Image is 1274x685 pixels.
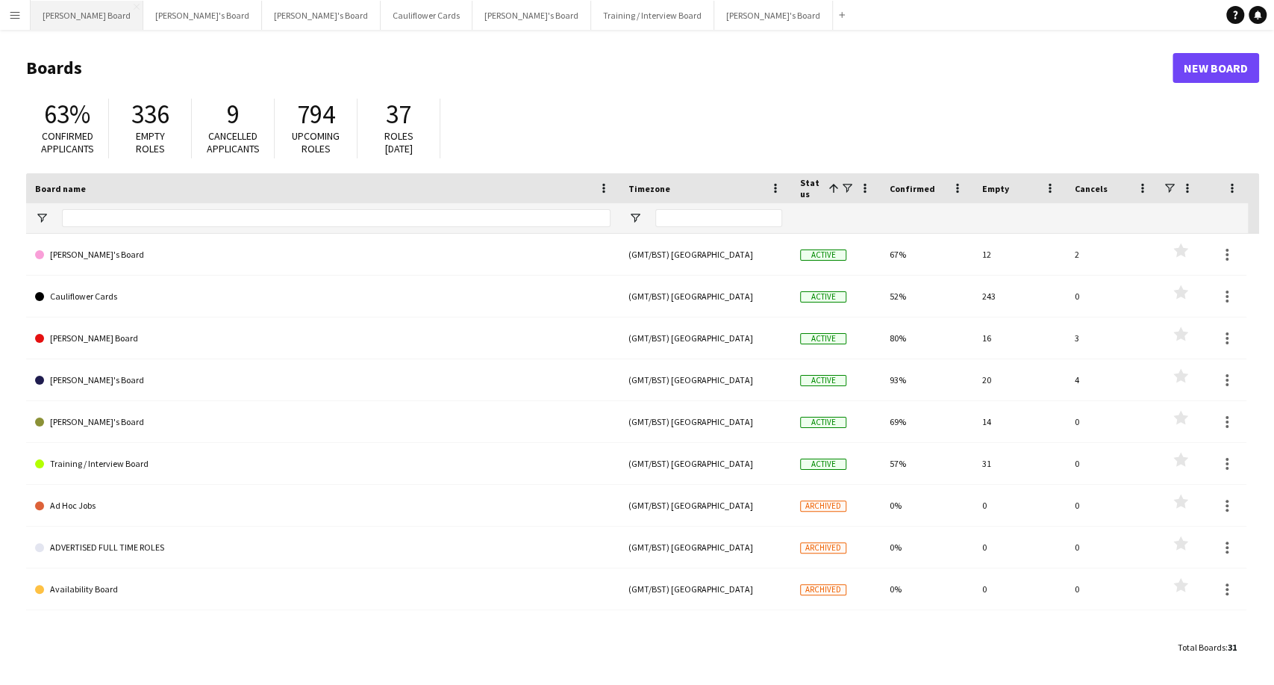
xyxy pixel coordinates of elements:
span: 336 [131,98,169,131]
div: 0 [1066,276,1158,317]
span: Active [800,249,846,261]
span: 37 [386,98,411,131]
div: 4 [1066,359,1158,400]
div: 0 [1066,485,1158,526]
a: Training / Interview Board [35,443,611,485]
span: Board name [35,183,86,194]
span: Empty [982,183,1009,194]
a: [PERSON_NAME]'s Board [35,234,611,276]
div: (GMT/BST) [GEOGRAPHIC_DATA] [619,527,791,568]
span: Active [800,291,846,303]
span: 9 [227,98,240,131]
span: Confirmed [890,183,935,194]
button: Cauliflower Cards [381,1,472,30]
button: [PERSON_NAME]'s Board [472,1,591,30]
span: Timezone [628,183,670,194]
div: 0% [881,568,973,610]
div: 16 [973,317,1066,359]
button: Open Filter Menu [628,211,642,225]
span: Archived [800,542,846,554]
span: 794 [297,98,335,131]
span: Cancelled applicants [207,129,260,155]
div: 93% [881,359,973,400]
span: Archived [800,584,846,595]
input: Timezone Filter Input [655,209,782,227]
div: 0 [1066,610,1158,651]
div: : [1178,633,1237,662]
div: 31 [973,443,1066,484]
span: Cancels [1075,183,1108,194]
button: [PERSON_NAME]'s Board [714,1,833,30]
a: Cauliflower Cards [35,276,611,317]
span: Active [800,459,846,470]
a: [PERSON_NAME]'s Board [35,359,611,401]
div: 0 [1066,401,1158,442]
div: 0 [1066,527,1158,568]
div: 67% [881,234,973,275]
div: (GMT/BST) [GEOGRAPHIC_DATA] [619,610,791,651]
div: 0 [1066,443,1158,484]
span: Upcoming roles [292,129,340,155]
div: (GMT/BST) [GEOGRAPHIC_DATA] [619,568,791,610]
span: Status [800,177,822,199]
button: [PERSON_NAME]'s Board [143,1,262,30]
button: [PERSON_NAME]'s Board [262,1,381,30]
div: 52% [881,276,973,317]
span: Total Boards [1178,642,1225,653]
div: (GMT/BST) [GEOGRAPHIC_DATA] [619,401,791,442]
div: 3 [1066,317,1158,359]
button: Open Filter Menu [35,211,49,225]
span: Archived [800,500,846,512]
div: 0 [973,485,1066,526]
span: 31 [1228,642,1237,653]
div: 0 [973,527,1066,568]
div: (GMT/BST) [GEOGRAPHIC_DATA] [619,234,791,275]
div: (GMT/BST) [GEOGRAPHIC_DATA] [619,317,791,359]
a: [PERSON_NAME] Board [35,317,611,359]
span: 63% [44,98,90,131]
div: (GMT/BST) [GEOGRAPHIC_DATA] [619,443,791,484]
a: [PERSON_NAME]'s Board [35,401,611,443]
input: Board name Filter Input [62,209,611,227]
div: 0% [881,527,973,568]
div: 12 [973,234,1066,275]
span: Confirmed applicants [41,129,94,155]
div: 69% [881,401,973,442]
a: ADVERTISED FULL TIME ROLES [35,527,611,568]
span: Empty roles [136,129,165,155]
div: 2 [1066,234,1158,275]
a: Ad Hoc Jobs [35,485,611,527]
button: [PERSON_NAME] Board [31,1,143,30]
div: 0 [1066,568,1158,610]
div: 20 [973,359,1066,400]
div: 57% [881,443,973,484]
a: Availability Board [35,568,611,610]
div: (GMT/BST) [GEOGRAPHIC_DATA] [619,359,791,400]
div: 0% [881,485,973,526]
div: 243 [973,276,1066,317]
a: BEST PARTIES XMAS PARTIES 2021 [35,610,611,652]
span: Active [800,333,846,344]
span: Active [800,375,846,386]
div: 0 [973,610,1066,651]
button: Training / Interview Board [591,1,714,30]
a: New Board [1172,53,1259,83]
div: 14 [973,401,1066,442]
div: 80% [881,317,973,359]
span: Active [800,417,846,428]
h1: Boards [26,57,1172,79]
div: 0 [973,568,1066,610]
span: Roles [DATE] [384,129,413,155]
div: (GMT/BST) [GEOGRAPHIC_DATA] [619,276,791,317]
div: (GMT/BST) [GEOGRAPHIC_DATA] [619,485,791,526]
div: 0% [881,610,973,651]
